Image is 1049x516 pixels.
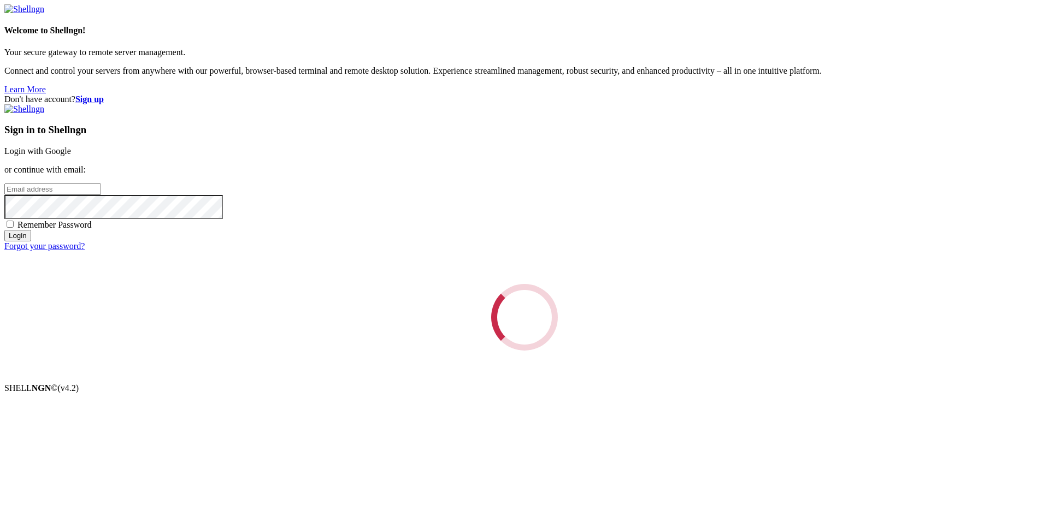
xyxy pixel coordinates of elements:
a: Sign up [75,94,104,104]
p: or continue with email: [4,165,1045,175]
span: 4.2.0 [58,383,79,393]
a: Login with Google [4,146,71,156]
a: Learn More [4,85,46,94]
span: Remember Password [17,220,92,229]
img: Shellngn [4,104,44,114]
input: Email address [4,183,101,195]
p: Connect and control your servers from anywhere with our powerful, browser-based terminal and remo... [4,66,1045,76]
h3: Sign in to Shellngn [4,124,1045,136]
b: NGN [32,383,51,393]
h4: Welcome to Shellngn! [4,26,1045,35]
div: Loading... [491,284,558,351]
span: SHELL © [4,383,79,393]
p: Your secure gateway to remote server management. [4,48,1045,57]
input: Remember Password [7,221,14,228]
input: Login [4,230,31,241]
img: Shellngn [4,4,44,14]
div: Don't have account? [4,94,1045,104]
a: Forgot your password? [4,241,85,251]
